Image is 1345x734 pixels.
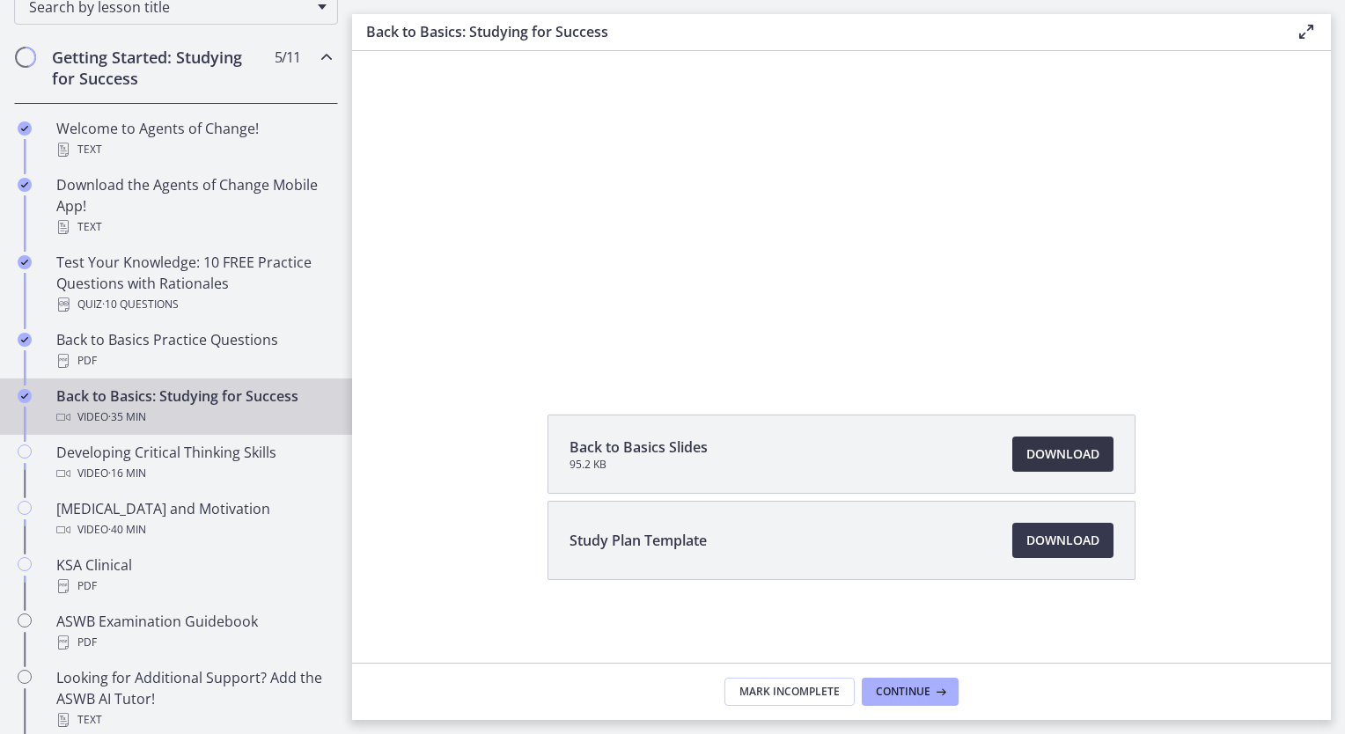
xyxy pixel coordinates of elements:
[102,294,179,315] span: · 10 Questions
[570,530,707,551] span: Study Plan Template
[18,255,32,269] i: Completed
[56,407,331,428] div: Video
[56,385,331,428] div: Back to Basics: Studying for Success
[1026,530,1099,551] span: Download
[108,519,146,540] span: · 40 min
[1012,523,1113,558] a: Download
[56,554,331,597] div: KSA Clinical
[52,47,267,89] h2: Getting Started: Studying for Success
[876,685,930,699] span: Continue
[275,47,300,68] span: 5 / 11
[739,685,840,699] span: Mark Incomplete
[18,178,32,192] i: Completed
[56,632,331,653] div: PDF
[56,294,331,315] div: Quiz
[56,709,331,730] div: Text
[56,463,331,484] div: Video
[724,678,855,706] button: Mark Incomplete
[1012,437,1113,472] a: Download
[56,329,331,371] div: Back to Basics Practice Questions
[56,442,331,484] div: Developing Critical Thinking Skills
[56,576,331,597] div: PDF
[56,174,331,238] div: Download the Agents of Change Mobile App!
[56,139,331,160] div: Text
[56,611,331,653] div: ASWB Examination Guidebook
[56,118,331,160] div: Welcome to Agents of Change!
[108,463,146,484] span: · 16 min
[18,333,32,347] i: Completed
[108,407,146,428] span: · 35 min
[56,667,331,730] div: Looking for Additional Support? Add the ASWB AI Tutor!
[56,519,331,540] div: Video
[56,498,331,540] div: [MEDICAL_DATA] and Motivation
[18,121,32,136] i: Completed
[1026,444,1099,465] span: Download
[862,678,959,706] button: Continue
[56,252,331,315] div: Test Your Knowledge: 10 FREE Practice Questions with Rationales
[56,350,331,371] div: PDF
[56,217,331,238] div: Text
[366,21,1268,42] h3: Back to Basics: Studying for Success
[18,389,32,403] i: Completed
